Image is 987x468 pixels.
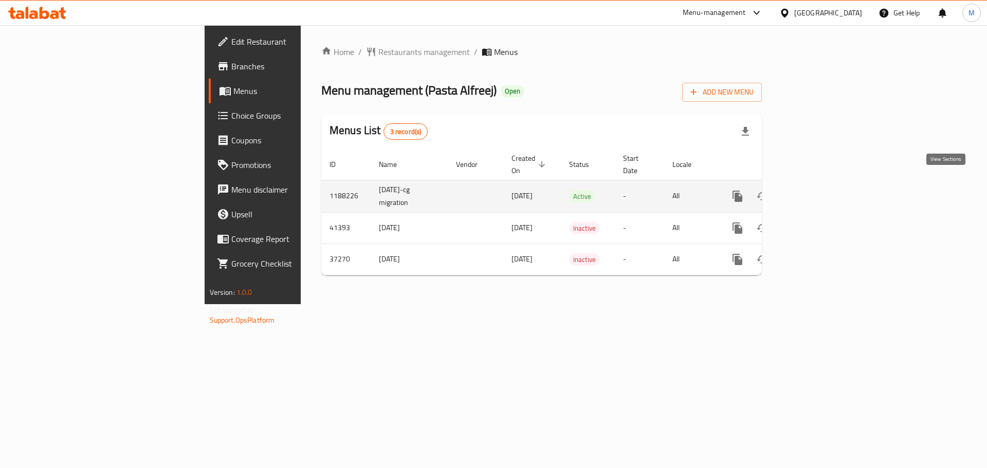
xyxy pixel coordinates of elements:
[725,184,750,209] button: more
[494,46,518,58] span: Menus
[794,7,862,18] div: [GEOGRAPHIC_DATA]
[231,60,361,72] span: Branches
[209,79,370,103] a: Menus
[501,85,524,98] div: Open
[231,159,361,171] span: Promotions
[236,286,252,299] span: 1.0.0
[231,134,361,146] span: Coupons
[569,222,600,234] span: Inactive
[569,158,602,171] span: Status
[330,158,349,171] span: ID
[209,103,370,128] a: Choice Groups
[209,227,370,251] a: Coverage Report
[682,83,762,102] button: Add New Menu
[615,244,664,275] td: -
[501,87,524,96] span: Open
[664,180,717,212] td: All
[569,253,600,266] div: Inactive
[321,149,832,275] table: enhanced table
[569,254,600,266] span: Inactive
[750,247,775,272] button: Change Status
[209,251,370,276] a: Grocery Checklist
[210,286,235,299] span: Version:
[474,46,478,58] li: /
[750,216,775,240] button: Change Status
[725,216,750,240] button: more
[569,190,595,202] div: Active
[233,85,361,97] span: Menus
[209,202,370,227] a: Upsell
[569,191,595,202] span: Active
[209,128,370,153] a: Coupons
[683,7,746,19] div: Menu-management
[379,158,410,171] span: Name
[209,54,370,79] a: Branches
[321,79,497,102] span: Menu management ( Pasta Alfreej )
[725,247,750,272] button: more
[209,177,370,202] a: Menu disclaimer
[210,303,257,316] span: Get support on:
[371,180,448,212] td: [DATE]-cg migration
[231,257,361,270] span: Grocery Checklist
[511,152,549,177] span: Created On
[690,86,754,99] span: Add New Menu
[231,109,361,122] span: Choice Groups
[209,153,370,177] a: Promotions
[321,46,762,58] nav: breadcrumb
[569,222,600,234] div: Inactive
[615,180,664,212] td: -
[384,127,428,137] span: 3 record(s)
[210,313,275,327] a: Support.OpsPlatform
[231,208,361,220] span: Upsell
[371,244,448,275] td: [DATE]
[623,152,652,177] span: Start Date
[750,184,775,209] button: Change Status
[371,212,448,244] td: [DATE]
[733,119,758,144] div: Export file
[511,221,533,234] span: [DATE]
[383,123,428,140] div: Total records count
[378,46,470,58] span: Restaurants management
[968,7,975,18] span: M
[672,158,705,171] span: Locale
[717,149,832,180] th: Actions
[231,35,361,48] span: Edit Restaurant
[615,212,664,244] td: -
[231,233,361,245] span: Coverage Report
[664,212,717,244] td: All
[330,123,428,140] h2: Menus List
[209,29,370,54] a: Edit Restaurant
[456,158,491,171] span: Vendor
[511,189,533,202] span: [DATE]
[664,244,717,275] td: All
[366,46,470,58] a: Restaurants management
[511,252,533,266] span: [DATE]
[231,183,361,196] span: Menu disclaimer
